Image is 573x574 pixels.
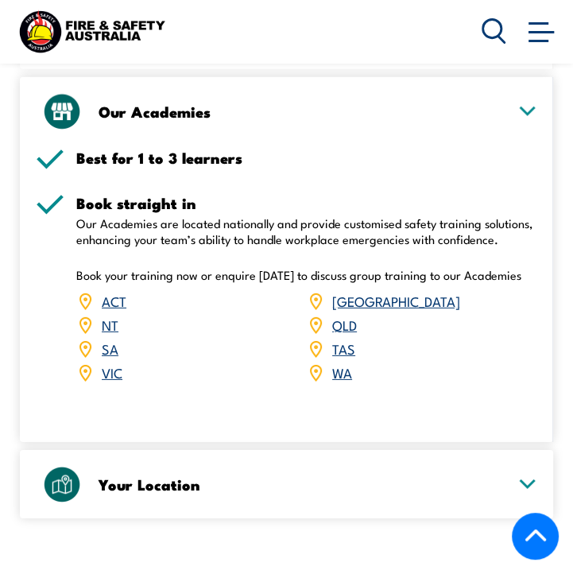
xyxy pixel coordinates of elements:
a: [GEOGRAPHIC_DATA] [332,291,460,310]
a: QLD [332,315,357,334]
h3: Your Location [99,477,505,491]
h5: Best for 1 to 3 learners [76,150,537,165]
a: VIC [102,363,122,382]
a: TAS [332,339,355,358]
p: Our Academies are located nationally and provide customised safety training solutions, enhancing ... [76,215,537,247]
a: ACT [102,291,126,310]
h3: Our Academies [99,104,505,118]
a: NT [102,315,118,334]
h5: Book straight in [76,196,537,211]
a: SA [102,339,118,358]
p: Book your training now or enquire [DATE] to discuss group training to our Academies [76,267,537,283]
a: WA [332,363,352,382]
